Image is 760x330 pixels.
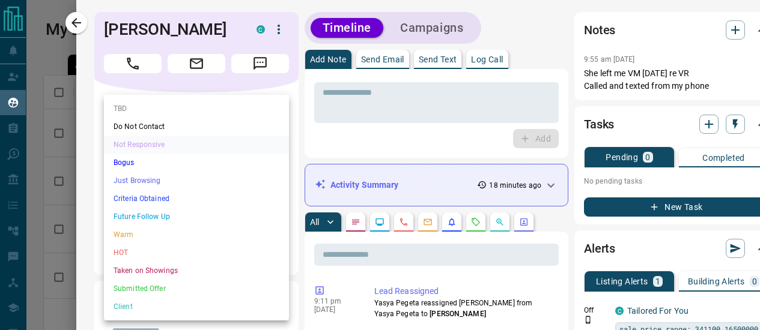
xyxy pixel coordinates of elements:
[104,262,289,280] li: Taken on Showings
[104,226,289,244] li: Warm
[104,280,289,298] li: Submitted Offer
[104,190,289,208] li: Criteria Obtained
[104,154,289,172] li: Bogus
[104,100,289,118] li: TBD
[104,298,289,316] li: Client
[104,244,289,262] li: HOT
[104,172,289,190] li: Just Browsing
[104,208,289,226] li: Future Follow Up
[104,118,289,136] li: Do Not Contact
